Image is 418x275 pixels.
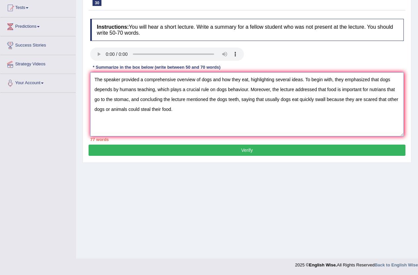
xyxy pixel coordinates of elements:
a: Success Stories [0,36,76,53]
a: Your Account [0,74,76,90]
button: Verify [89,145,405,156]
a: Strategy Videos [0,55,76,72]
div: 2025 © All Rights Reserved [295,258,418,268]
div: 77 words [90,136,404,143]
h4: You will hear a short lecture. Write a summary for a fellow student who was not present at the le... [90,19,404,41]
b: Instructions: [97,24,129,30]
strong: English Wise. [309,262,337,267]
a: Back to English Wise [375,262,418,267]
a: Predictions [0,17,76,34]
div: * Summarize in the box below (write between 50 and 70 words) [90,64,223,70]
